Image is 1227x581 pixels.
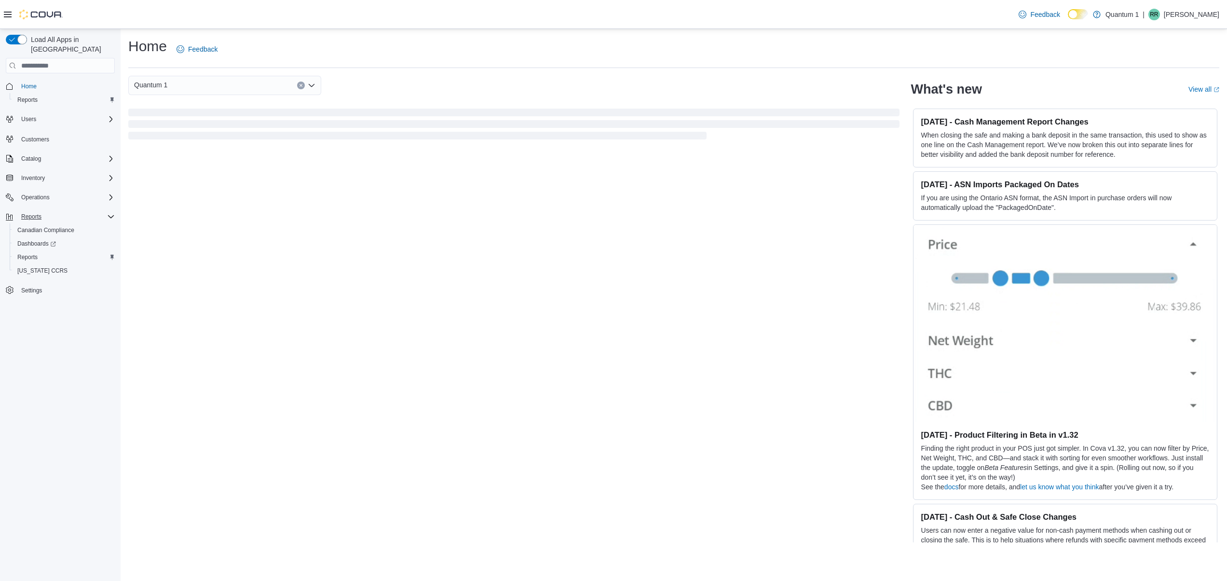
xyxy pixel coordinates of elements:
a: Settings [17,285,46,296]
span: Reports [14,94,115,106]
h2: What's new [911,82,982,97]
span: Reports [17,96,38,104]
span: Quantum 1 [134,79,167,91]
button: Users [2,112,119,126]
h1: Home [128,37,167,56]
button: Reports [2,210,119,223]
em: Beta Features [984,464,1027,471]
a: Reports [14,251,41,263]
button: Home [2,79,119,93]
span: Reports [21,213,41,221]
p: Finding the right product in your POS just got simpler. In Cova v1.32, you can now filter by Pric... [921,443,1209,482]
span: Reports [17,253,38,261]
span: RR [1150,9,1158,20]
span: Loading [128,111,900,141]
a: Home [17,81,41,92]
p: If you are using the Ontario ASN format, the ASN Import in purchase orders will now automatically... [921,193,1209,212]
span: Home [17,80,115,92]
button: Catalog [2,152,119,166]
span: Inventory [21,174,45,182]
span: Operations [21,194,50,201]
a: Reports [14,94,41,106]
p: See the for more details, and after you’ve given it a try. [921,482,1209,492]
span: Customers [17,133,115,145]
span: Catalog [21,155,41,163]
button: Reports [10,250,119,264]
span: Feedback [188,44,218,54]
button: Inventory [17,172,49,184]
button: Inventory [2,171,119,185]
span: Canadian Compliance [14,224,115,236]
p: Quantum 1 [1105,9,1139,20]
span: Washington CCRS [14,265,115,277]
span: Customers [21,136,49,143]
h3: [DATE] - Cash Management Report Changes [921,117,1209,126]
span: Home [21,83,37,90]
a: docs [944,483,959,491]
p: Users can now enter a negative value for non-cash payment methods when cashing out or closing the... [921,526,1209,554]
a: Dashboards [14,238,60,249]
button: Users [17,113,40,125]
button: Clear input [297,82,305,89]
a: Feedback [1015,5,1063,24]
button: [US_STATE] CCRS [10,264,119,277]
h3: [DATE] - ASN Imports Packaged On Dates [921,180,1209,189]
h3: [DATE] - Product Filtering in Beta in v1.32 [921,430,1209,440]
span: Catalog [17,153,115,165]
span: Settings [21,287,42,294]
span: Settings [17,284,115,296]
span: Users [21,115,36,123]
nav: Complex example [6,75,115,322]
a: let us know what you think [1020,483,1099,491]
a: Dashboards [10,237,119,250]
p: When closing the safe and making a bank deposit in the same transaction, this used to show as one... [921,130,1209,159]
button: Reports [17,211,45,222]
button: Open list of options [308,82,315,89]
svg: External link [1213,87,1219,93]
span: Canadian Compliance [17,226,74,234]
span: Dashboards [14,238,115,249]
button: Settings [2,283,119,297]
button: Customers [2,132,119,146]
a: Customers [17,134,53,145]
span: [US_STATE] CCRS [17,267,68,275]
a: View allExternal link [1188,85,1219,93]
button: Operations [2,191,119,204]
p: | [1143,9,1145,20]
span: Reports [14,251,115,263]
a: Feedback [173,40,221,59]
span: Operations [17,192,115,203]
span: Reports [17,211,115,222]
span: Dashboards [17,240,56,248]
button: Operations [17,192,54,203]
img: Cova [19,10,63,19]
div: Russ Rossi [1148,9,1160,20]
input: Dark Mode [1068,9,1088,19]
a: Canadian Compliance [14,224,78,236]
button: Canadian Compliance [10,223,119,237]
h3: [DATE] - Cash Out & Safe Close Changes [921,512,1209,522]
span: Users [17,113,115,125]
span: Dark Mode [1068,19,1068,20]
span: Inventory [17,172,115,184]
button: Catalog [17,153,45,165]
span: Load All Apps in [GEOGRAPHIC_DATA] [27,35,115,54]
span: Feedback [1030,10,1060,19]
p: [PERSON_NAME] [1164,9,1219,20]
a: [US_STATE] CCRS [14,265,71,277]
button: Reports [10,93,119,107]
